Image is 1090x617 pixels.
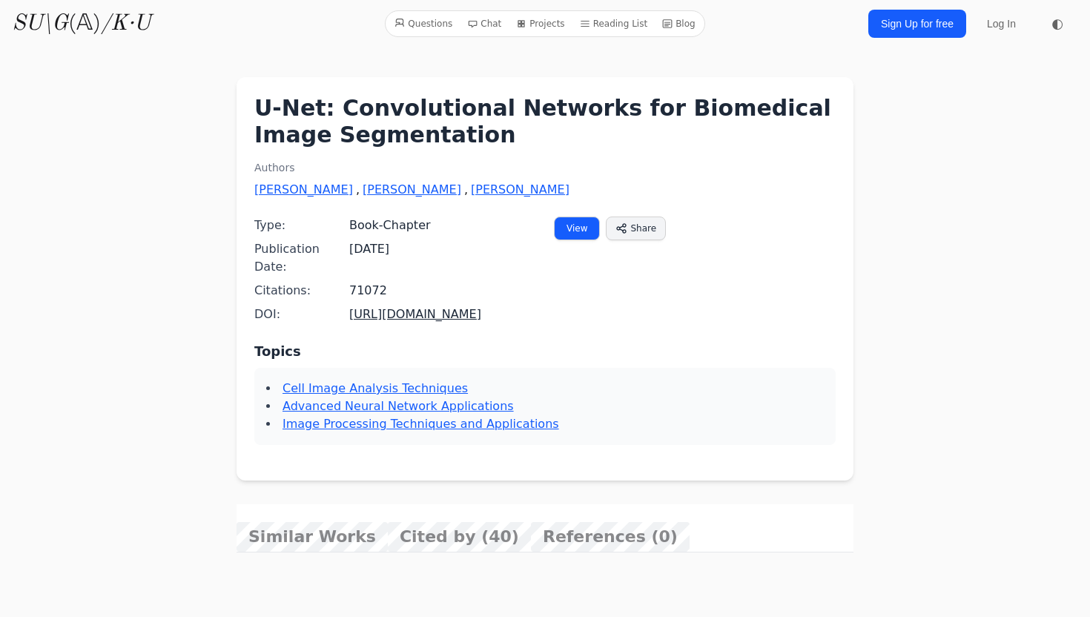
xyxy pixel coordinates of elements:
button: ◐ [1043,9,1072,39]
span: Share [630,222,656,235]
a: Image Processing Techniques and Applications [283,417,559,431]
a: Advanced Neural Network Applications [283,399,514,413]
h1: U-Net: Convolutional Networks for Biomedical Image Segmentation [254,95,836,148]
a: [PERSON_NAME] [363,181,461,199]
span: Type: [254,217,349,234]
a: View [554,217,600,240]
a: Log In [978,10,1025,37]
a: SU\G(𝔸)/K·U [12,10,151,37]
span: Publication Date: [254,240,349,276]
a: [PERSON_NAME] [471,181,569,199]
span: ◐ [1051,17,1063,30]
a: Chat [461,14,507,33]
input: Cited by (40) [388,522,531,552]
a: Blog [656,14,701,33]
a: Cell Image Analysis Techniques [283,381,468,395]
span: DOI: [254,306,349,323]
span: 71072 [349,282,387,300]
input: Similar Works [237,522,388,552]
span: [DATE] [349,240,389,258]
a: [URL][DOMAIN_NAME] [349,307,481,321]
span: Book-Chapter [349,217,431,234]
a: Reading List [574,14,654,33]
a: Questions [389,14,458,33]
i: SU\G [12,13,68,35]
div: , , [254,181,836,199]
span: Citations: [254,282,349,300]
i: /K·U [101,13,151,35]
h2: Authors [254,160,836,175]
a: Sign Up for free [868,10,966,38]
input: References (0) [531,522,690,552]
a: Projects [510,14,570,33]
h3: Topics [254,341,836,362]
a: [PERSON_NAME] [254,181,353,199]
